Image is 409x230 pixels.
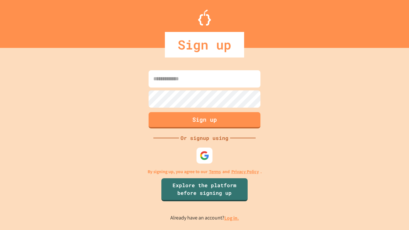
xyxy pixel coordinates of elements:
[149,112,260,128] button: Sign up
[200,151,209,160] img: google-icon.svg
[165,32,244,57] div: Sign up
[179,134,230,142] div: Or signup using
[231,168,259,175] a: Privacy Policy
[224,215,239,221] a: Log in.
[170,214,239,222] p: Already have an account?
[198,10,211,26] img: Logo.svg
[161,178,248,201] a: Explore the platform before signing up
[209,168,221,175] a: Terms
[382,204,403,224] iframe: chat widget
[148,168,262,175] p: By signing up, you agree to our and .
